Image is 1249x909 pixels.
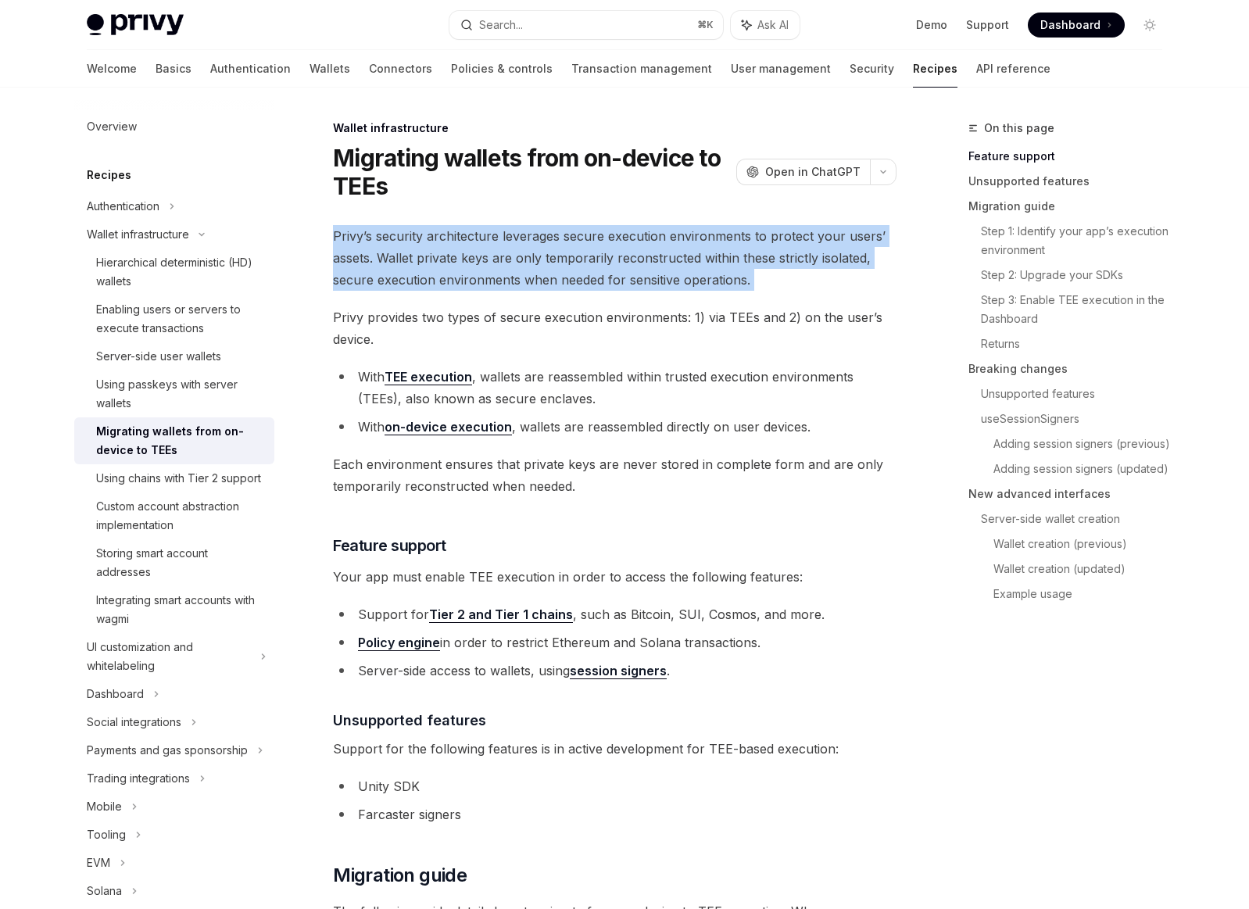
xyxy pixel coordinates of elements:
div: Integrating smart accounts with wagmi [96,591,265,628]
a: Returns [981,331,1175,356]
a: useSessionSigners [981,406,1175,431]
a: Integrating smart accounts with wagmi [74,586,274,633]
a: TEE execution [385,369,472,385]
a: Enabling users or servers to execute transactions [74,295,274,342]
div: Using chains with Tier 2 support [96,469,261,488]
a: Using chains with Tier 2 support [74,464,274,492]
div: Wallet infrastructure [333,120,896,136]
a: Unsupported features [968,169,1175,194]
a: Using passkeys with server wallets [74,370,274,417]
span: On this page [984,119,1054,138]
h5: Recipes [87,166,131,184]
a: User management [731,50,831,88]
a: Policy engine [358,635,440,651]
a: Step 1: Identify your app’s execution environment [981,219,1175,263]
button: Toggle dark mode [1137,13,1162,38]
span: Privy provides two types of secure execution environments: 1) via TEEs and 2) on the user’s device. [333,306,896,350]
span: Dashboard [1040,17,1100,33]
a: Migration guide [968,194,1175,219]
img: light logo [87,14,184,36]
span: ⌘ K [697,19,714,31]
a: Feature support [968,144,1175,169]
div: Payments and gas sponsorship [87,741,248,760]
span: Support for the following features is in active development for TEE-based execution: [333,738,896,760]
span: Your app must enable TEE execution in order to access the following features: [333,566,896,588]
span: Open in ChatGPT [765,164,861,180]
div: Search... [479,16,523,34]
a: Step 3: Enable TEE execution in the Dashboard [981,288,1175,331]
a: Migrating wallets from on-device to TEEs [74,417,274,464]
div: Using passkeys with server wallets [96,375,265,413]
div: Authentication [87,197,159,216]
span: Unsupported features [333,710,486,731]
a: Step 2: Upgrade your SDKs [981,263,1175,288]
div: Social integrations [87,713,181,732]
div: Overview [87,117,137,136]
button: Search...⌘K [449,11,723,39]
a: API reference [976,50,1050,88]
a: Breaking changes [968,356,1175,381]
div: Mobile [87,797,122,816]
a: session signers [570,663,667,679]
li: With , wallets are reassembled within trusted execution environments (TEEs), also known as secure... [333,366,896,410]
div: Solana [87,882,122,900]
a: Server-side user wallets [74,342,274,370]
a: Demo [916,17,947,33]
a: Server-side wallet creation [981,506,1175,531]
li: Unity SDK [333,775,896,797]
a: Adding session signers (previous) [993,431,1175,456]
a: Welcome [87,50,137,88]
h1: Migrating wallets from on-device to TEEs [333,144,730,200]
div: Trading integrations [87,769,190,788]
a: Connectors [369,50,432,88]
div: Migrating wallets from on-device to TEEs [96,422,265,460]
a: Wallets [310,50,350,88]
a: on-device execution [385,419,512,435]
a: Policies & controls [451,50,553,88]
li: in order to restrict Ethereum and Solana transactions. [333,632,896,653]
span: Feature support [333,535,446,556]
a: Recipes [913,50,957,88]
a: Wallet creation (updated) [993,556,1175,582]
a: Transaction management [571,50,712,88]
a: New advanced interfaces [968,481,1175,506]
li: With , wallets are reassembled directly on user devices. [333,416,896,438]
a: Unsupported features [981,381,1175,406]
div: Hierarchical deterministic (HD) wallets [96,253,265,291]
a: Tier 2 and Tier 1 chains [429,607,573,623]
div: Server-side user wallets [96,347,221,366]
button: Ask AI [731,11,800,39]
a: Authentication [210,50,291,88]
li: Support for , such as Bitcoin, SUI, Cosmos, and more. [333,603,896,625]
div: Wallet infrastructure [87,225,189,244]
a: Storing smart account addresses [74,539,274,586]
div: Dashboard [87,685,144,703]
a: Overview [74,113,274,141]
div: Enabling users or servers to execute transactions [96,300,265,338]
span: Ask AI [757,17,789,33]
a: Example usage [993,582,1175,607]
a: Hierarchical deterministic (HD) wallets [74,249,274,295]
li: Server-side access to wallets, using . [333,660,896,682]
div: EVM [87,854,110,872]
a: Basics [156,50,191,88]
span: Migration guide [333,863,467,888]
li: Farcaster signers [333,803,896,825]
button: Open in ChatGPT [736,159,870,185]
div: UI customization and whitelabeling [87,638,251,675]
div: Tooling [87,825,126,844]
div: Storing smart account addresses [96,544,265,582]
span: Each environment ensures that private keys are never stored in complete form and are only tempora... [333,453,896,497]
a: Support [966,17,1009,33]
a: Dashboard [1028,13,1125,38]
div: Custom account abstraction implementation [96,497,265,535]
a: Wallet creation (previous) [993,531,1175,556]
a: Adding session signers (updated) [993,456,1175,481]
a: Custom account abstraction implementation [74,492,274,539]
span: Privy’s security architecture leverages secure execution environments to protect your users’ asse... [333,225,896,291]
a: Security [850,50,894,88]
